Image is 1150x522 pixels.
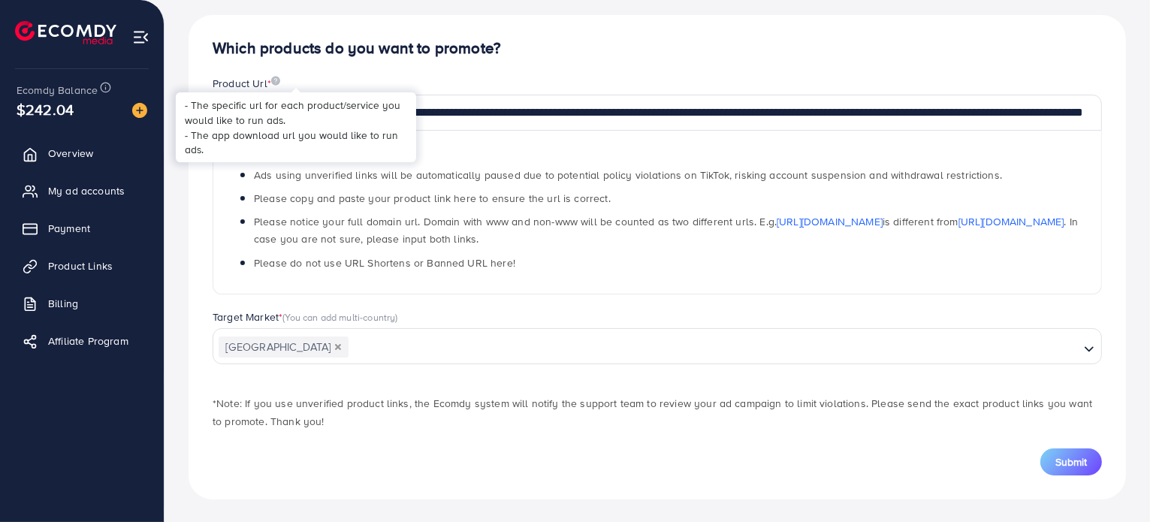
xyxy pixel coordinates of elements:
[48,221,90,236] span: Payment
[48,183,125,198] span: My ad accounts
[48,258,113,273] span: Product Links
[213,328,1102,364] div: Search for option
[132,29,149,46] img: menu
[48,296,78,311] span: Billing
[1086,454,1139,511] iframe: Chat
[271,76,280,86] img: image
[48,333,128,349] span: Affiliate Program
[15,21,116,44] img: logo
[254,167,1002,183] span: Ads using unverified links will be automatically paused due to potential policy violations on Tik...
[11,138,152,168] a: Overview
[11,176,152,206] a: My ad accounts
[254,191,611,206] span: Please copy and paste your product link here to ensure the url is correct.
[219,336,349,358] span: [GEOGRAPHIC_DATA]
[1040,448,1102,475] button: Submit
[11,213,152,243] a: Payment
[11,326,152,356] a: Affiliate Program
[254,214,1078,246] span: Please notice your full domain url. Domain with www and non-www will be counted as two different ...
[334,343,342,351] button: Deselect Argentina
[11,288,152,318] a: Billing
[213,39,1102,58] h4: Which products do you want to promote?
[11,251,152,281] a: Product Links
[17,98,74,120] span: $242.04
[48,146,93,161] span: Overview
[132,103,147,118] img: image
[213,394,1102,430] p: *Note: If you use unverified product links, the Ecomdy system will notify the support team to rev...
[17,83,98,98] span: Ecomdy Balance
[254,255,515,270] span: Please do not use URL Shortens or Banned URL here!
[777,214,883,229] a: [URL][DOMAIN_NAME]
[213,309,398,324] label: Target Market
[1055,454,1087,469] span: Submit
[185,98,406,158] div: - The specific url for each product/service you would like to run ads. - The app download url you...
[282,310,397,324] span: (You can add multi-country)
[213,76,280,91] label: Product Url
[958,214,1064,229] a: [URL][DOMAIN_NAME]
[350,336,1078,359] input: Search for option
